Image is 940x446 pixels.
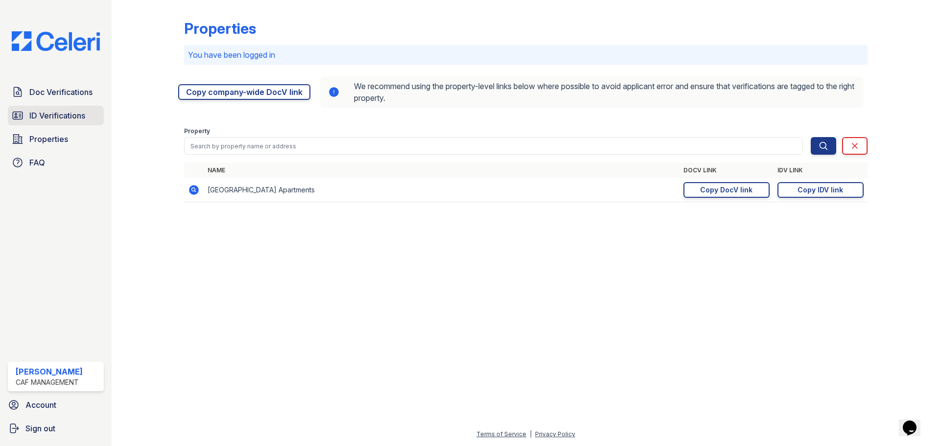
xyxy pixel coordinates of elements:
div: Copy IDV link [798,185,843,195]
span: Properties [29,133,68,145]
div: Copy DocV link [700,185,752,195]
a: Terms of Service [476,430,526,438]
img: CE_Logo_Blue-a8612792a0a2168367f1c8372b55b34899dd931a85d93a1a3d3e32e68fde9ad4.png [4,31,108,51]
a: Sign out [4,419,108,438]
span: Sign out [25,423,55,434]
span: Account [25,399,56,411]
a: Properties [8,129,104,149]
a: FAQ [8,153,104,172]
td: [GEOGRAPHIC_DATA] Apartments [204,178,680,202]
div: Properties [184,20,256,37]
a: Copy DocV link [683,182,770,198]
span: FAQ [29,157,45,168]
label: Property [184,127,210,135]
input: Search by property name or address [184,137,803,155]
th: DocV Link [680,163,774,178]
th: Name [204,163,680,178]
th: IDV Link [774,163,868,178]
span: Doc Verifications [29,86,93,98]
a: ID Verifications [8,106,104,125]
a: Copy company-wide DocV link [178,84,310,100]
iframe: chat widget [899,407,930,436]
a: Copy IDV link [777,182,864,198]
div: [PERSON_NAME] [16,366,83,377]
p: You have been logged in [188,49,864,61]
div: | [530,430,532,438]
div: CAF Management [16,377,83,387]
a: Privacy Policy [535,430,575,438]
a: Doc Verifications [8,82,104,102]
div: We recommend using the property-level links below where possible to avoid applicant error and ens... [320,76,864,108]
span: ID Verifications [29,110,85,121]
a: Account [4,395,108,415]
